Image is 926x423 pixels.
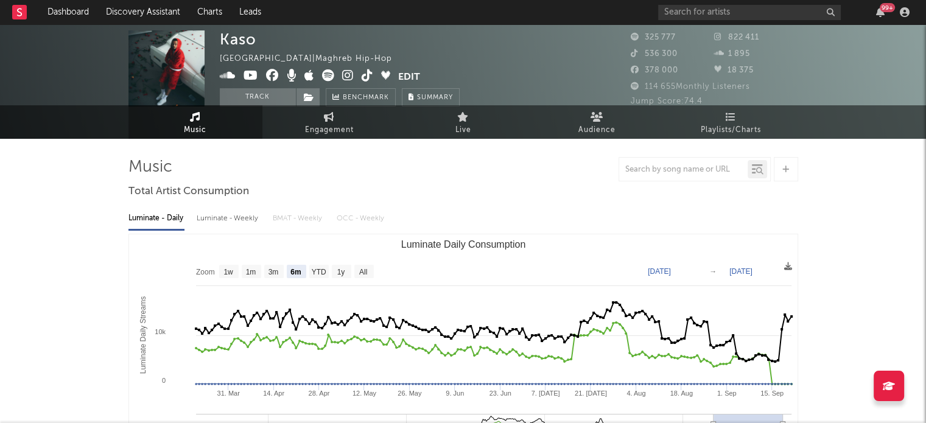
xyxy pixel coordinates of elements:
[531,390,559,397] text: 7. [DATE]
[311,268,326,276] text: YTD
[701,123,761,138] span: Playlists/Charts
[880,3,895,12] div: 99 +
[619,165,748,175] input: Search by song name or URL
[184,123,206,138] span: Music
[714,66,754,74] span: 18 375
[220,88,296,107] button: Track
[574,390,606,397] text: 21. [DATE]
[398,69,420,85] button: Edit
[664,105,798,139] a: Playlists/Charts
[128,184,249,199] span: Total Artist Consumption
[398,390,422,397] text: 26. May
[268,268,278,276] text: 3m
[128,208,184,229] div: Luminate - Daily
[670,390,692,397] text: 18. Aug
[530,105,664,139] a: Audience
[161,377,165,384] text: 0
[262,105,396,139] a: Engagement
[245,268,256,276] text: 1m
[223,268,233,276] text: 1w
[197,208,261,229] div: Luminate - Weekly
[631,66,678,74] span: 378 000
[648,267,671,276] text: [DATE]
[876,7,885,17] button: 99+
[658,5,841,20] input: Search for artists
[717,390,736,397] text: 1. Sep
[402,88,460,107] button: Summary
[489,390,511,397] text: 23. Jun
[401,239,525,250] text: Luminate Daily Consumption
[631,97,703,105] span: Jump Score: 74.4
[709,267,717,276] text: →
[220,52,406,66] div: [GEOGRAPHIC_DATA] | Maghreb Hip-Hop
[337,268,345,276] text: 1y
[138,296,147,374] text: Luminate Daily Streams
[217,390,240,397] text: 31. Mar
[196,268,215,276] text: Zoom
[631,83,750,91] span: 114 655 Monthly Listeners
[626,390,645,397] text: 4. Aug
[263,390,284,397] text: 14. Apr
[714,33,759,41] span: 822 411
[352,390,376,397] text: 12. May
[128,105,262,139] a: Music
[760,390,784,397] text: 15. Sep
[343,91,389,105] span: Benchmark
[446,390,464,397] text: 9. Jun
[290,268,301,276] text: 6m
[396,105,530,139] a: Live
[631,50,678,58] span: 536 300
[455,123,471,138] span: Live
[155,328,166,335] text: 10k
[417,94,453,101] span: Summary
[359,268,367,276] text: All
[305,123,354,138] span: Engagement
[631,33,676,41] span: 325 777
[308,390,329,397] text: 28. Apr
[714,50,750,58] span: 1 895
[578,123,616,138] span: Audience
[729,267,752,276] text: [DATE]
[326,88,396,107] a: Benchmark
[220,30,256,48] div: Kaso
